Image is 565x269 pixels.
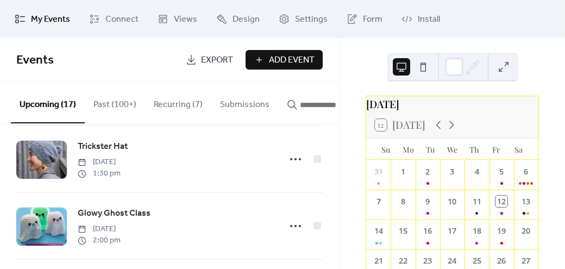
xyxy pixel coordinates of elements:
[269,54,315,67] span: Add Event
[397,166,409,178] div: 1
[447,166,459,178] div: 3
[422,166,434,178] div: 2
[447,255,459,267] div: 24
[201,54,233,67] span: Export
[447,225,459,237] div: 17
[471,225,483,237] div: 18
[373,225,385,237] div: 14
[419,139,441,160] div: Tu
[145,82,211,122] button: Recurring (7)
[78,223,121,235] span: [DATE]
[295,13,328,26] span: Settings
[208,4,268,34] a: Design
[397,255,409,267] div: 22
[78,157,121,168] span: [DATE]
[495,225,507,237] div: 19
[81,4,147,34] a: Connect
[495,196,507,208] div: 12
[447,196,459,208] div: 10
[366,96,538,112] div: [DATE]
[422,196,434,208] div: 9
[375,139,397,160] div: Su
[495,255,507,267] div: 26
[422,225,434,237] div: 16
[16,48,54,72] span: Events
[418,13,440,26] span: Install
[271,4,336,34] a: Settings
[397,225,409,237] div: 15
[463,139,486,160] div: Th
[11,82,85,123] button: Upcoming (17)
[78,207,150,220] span: Glowy Ghost Class
[393,4,448,34] a: Install
[78,168,121,179] span: 1:30 pm
[178,50,241,70] a: Export
[105,13,139,26] span: Connect
[31,13,70,26] span: My Events
[507,139,530,160] div: Sa
[520,166,532,178] div: 6
[246,50,323,70] button: Add Event
[441,139,463,160] div: We
[373,255,385,267] div: 21
[363,13,382,26] span: Form
[78,140,128,153] span: Trickster Hat
[211,82,278,122] button: Submissions
[338,4,391,34] a: Form
[495,166,507,178] div: 5
[78,140,128,154] a: Trickster Hat
[7,4,78,34] a: My Events
[78,207,150,221] a: Glowy Ghost Class
[174,13,197,26] span: Views
[149,4,205,34] a: Views
[397,196,409,208] div: 8
[520,255,532,267] div: 27
[422,255,434,267] div: 23
[373,166,385,178] div: 31
[471,196,483,208] div: 11
[397,139,419,160] div: Mo
[471,166,483,178] div: 4
[486,139,508,160] div: Fr
[78,235,121,246] span: 2:00 pm
[233,13,260,26] span: Design
[373,196,385,208] div: 7
[471,255,483,267] div: 25
[520,225,532,237] div: 20
[520,196,532,208] div: 13
[85,82,145,122] button: Past (100+)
